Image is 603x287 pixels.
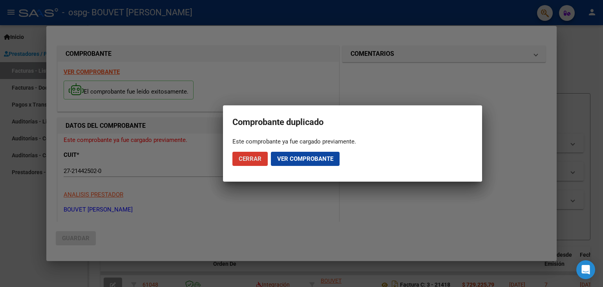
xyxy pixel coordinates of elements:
span: Cerrar [239,155,261,162]
div: Este comprobante ya fue cargado previamente. [232,138,473,145]
h2: Comprobante duplicado [232,115,473,130]
div: Open Intercom Messenger [576,260,595,279]
span: Ver comprobante [277,155,333,162]
button: Ver comprobante [271,152,340,166]
button: Cerrar [232,152,268,166]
